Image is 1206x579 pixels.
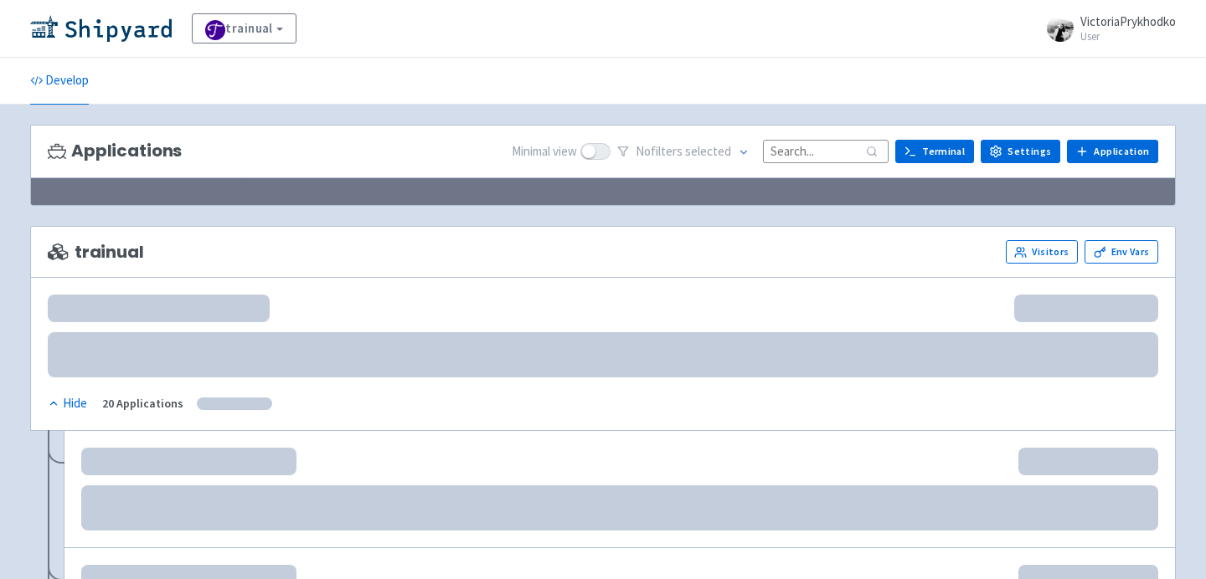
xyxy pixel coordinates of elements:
[1080,31,1176,42] small: User
[102,394,183,413] div: 20 Applications
[981,140,1060,163] a: Settings
[30,15,172,42] img: Shipyard logo
[192,13,296,44] a: trainual
[1037,15,1176,42] a: VictoriaPrykhodko User
[48,141,182,161] h3: Applications
[1080,13,1176,29] span: VictoriaPrykhodko
[763,140,889,162] input: Search...
[895,140,974,163] a: Terminal
[636,142,731,161] span: No filter s
[48,243,144,262] span: trainual
[48,394,87,413] div: Hide
[512,142,577,161] span: Minimal view
[685,143,731,159] span: selected
[1006,240,1078,264] a: Visitors
[48,394,89,413] button: Hide
[1067,140,1158,163] a: Application
[30,58,89,105] a: Develop
[1085,240,1158,264] a: Env Vars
